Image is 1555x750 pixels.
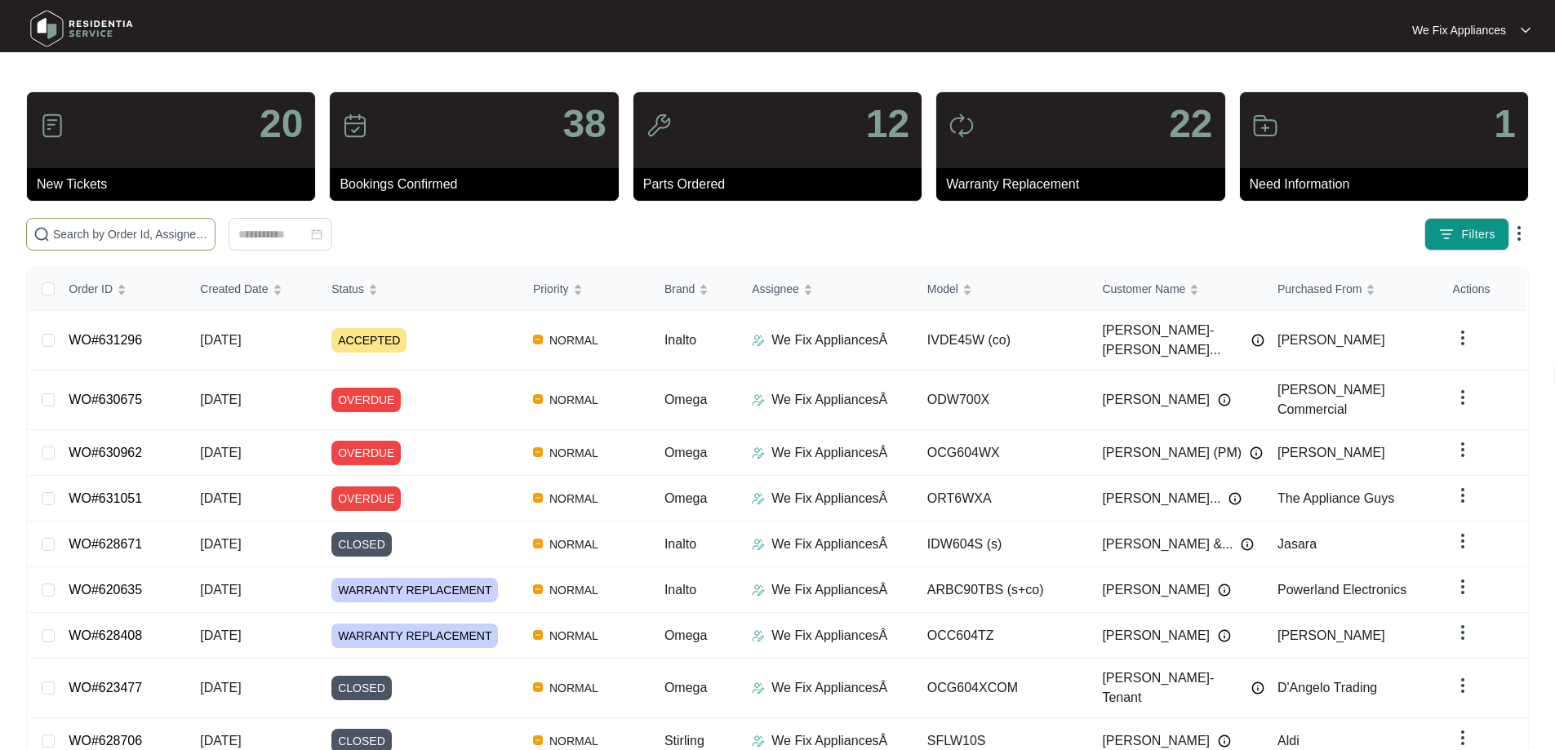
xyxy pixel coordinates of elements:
span: [PERSON_NAME]- [PERSON_NAME]... [1102,321,1243,360]
span: [PERSON_NAME] (PM) [1102,443,1242,463]
img: icon [646,113,672,139]
img: dropdown arrow [1453,486,1473,505]
p: 38 [562,104,606,144]
img: Vercel Logo [533,735,543,745]
img: icon [949,113,975,139]
img: Assigner Icon [752,681,765,695]
span: Model [927,280,958,298]
span: [DATE] [200,446,241,459]
img: icon [342,113,368,139]
img: Assigner Icon [752,734,765,748]
span: Customer Name [1102,280,1185,298]
img: Vercel Logo [533,335,543,344]
span: NORMAL [543,489,605,508]
span: [PERSON_NAME] [1102,626,1210,646]
span: NORMAL [543,390,605,410]
th: Purchased From [1264,268,1440,311]
td: OCG604WX [914,430,1090,476]
img: Vercel Logo [533,630,543,640]
img: dropdown arrow [1453,531,1473,551]
span: Brand [664,280,695,298]
th: Priority [520,268,651,311]
span: NORMAL [543,443,605,463]
p: 22 [1169,104,1212,144]
img: Assigner Icon [752,584,765,597]
span: ACCEPTED [331,328,407,353]
img: dropdown arrow [1453,623,1473,642]
span: OVERDUE [331,441,401,465]
img: Vercel Logo [533,394,543,404]
img: search-icon [33,226,50,242]
a: WO#631051 [69,491,142,505]
span: The Appliance Guys [1277,491,1394,505]
img: residentia service logo [24,4,139,53]
span: WARRANTY REPLACEMENT [331,578,498,602]
p: Warranty Replacement [946,175,1224,194]
td: ARBC90TBS (s+co) [914,567,1090,613]
img: dropdown arrow [1453,577,1473,597]
img: Assigner Icon [752,393,765,406]
p: 12 [866,104,909,144]
span: OVERDUE [331,486,401,511]
img: Info icon [1218,629,1231,642]
img: dropdown arrow [1453,728,1473,748]
span: NORMAL [543,580,605,600]
span: NORMAL [543,626,605,646]
span: Omega [664,393,707,406]
span: NORMAL [543,678,605,698]
p: We Fix AppliancesÂ [771,626,887,646]
span: [PERSON_NAME] [1277,628,1385,642]
img: Assigner Icon [752,334,765,347]
span: Omega [664,628,707,642]
span: Powerland Electronics [1277,583,1406,597]
td: ODW700X [914,371,1090,430]
th: Status [318,268,520,311]
span: Created Date [200,280,268,298]
p: 20 [260,104,303,144]
img: icon [1252,113,1278,139]
img: dropdown arrow [1453,328,1473,348]
th: Customer Name [1089,268,1264,311]
th: Order ID [56,268,187,311]
span: CLOSED [331,532,392,557]
td: OCG604XCOM [914,659,1090,718]
a: WO#628706 [69,734,142,748]
th: Model [914,268,1090,311]
a: WO#623477 [69,681,142,695]
p: We Fix AppliancesÂ [771,535,887,554]
p: Need Information [1250,175,1528,194]
p: Parts Ordered [643,175,922,194]
img: Assigner Icon [752,538,765,551]
span: [PERSON_NAME] [1277,333,1385,347]
img: dropdown arrow [1521,26,1531,34]
p: We Fix AppliancesÂ [771,678,887,698]
td: OCC604TZ [914,613,1090,659]
p: We Fix AppliancesÂ [771,489,887,508]
span: [PERSON_NAME] &... [1102,535,1233,554]
img: Info icon [1218,393,1231,406]
span: WARRANTY REPLACEMENT [331,624,498,648]
img: Assigner Icon [752,446,765,459]
span: Omega [664,446,707,459]
span: Inalto [664,333,696,347]
p: Bookings Confirmed [340,175,618,194]
span: [PERSON_NAME] [1102,580,1210,600]
img: Info icon [1250,446,1263,459]
img: Info icon [1228,492,1242,505]
img: dropdown arrow [1509,224,1529,243]
p: We Fix AppliancesÂ [771,331,887,350]
span: [PERSON_NAME]... [1102,489,1220,508]
span: OVERDUE [331,388,401,412]
span: Omega [664,681,707,695]
span: CLOSED [331,676,392,700]
th: Assignee [739,268,914,311]
img: Info icon [1241,538,1254,551]
td: ORT6WXA [914,476,1090,521]
span: NORMAL [543,535,605,554]
img: icon [39,113,65,139]
a: WO#630962 [69,446,142,459]
span: Aldi [1277,734,1300,748]
span: Status [331,280,364,298]
img: Vercel Logo [533,539,543,548]
img: Info icon [1251,681,1264,695]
